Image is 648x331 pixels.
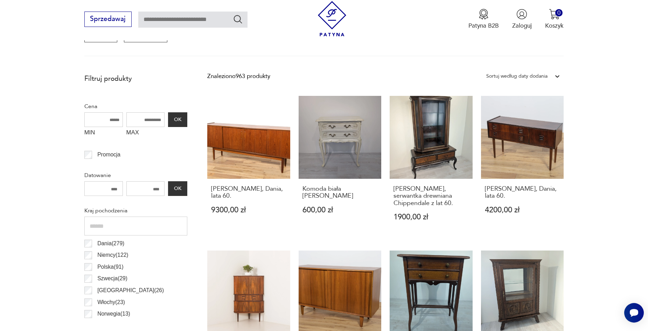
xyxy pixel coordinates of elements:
[168,181,187,196] button: OK
[97,286,164,295] p: [GEOGRAPHIC_DATA] ( 26 )
[485,206,560,214] p: 4200,00 zł
[393,185,469,207] h3: [PERSON_NAME], serwantka drewniana Chippendale z lat 60.
[233,14,243,24] button: Szukaj
[207,96,290,237] a: Komoda, Dania, lata 60.[PERSON_NAME], Dania, lata 60.9300,00 zł
[84,102,187,111] p: Cena
[486,72,548,81] div: Sortuj według daty dodania
[512,9,532,30] button: Zaloguj
[84,12,132,27] button: Sprzedawaj
[393,213,469,221] p: 1900,00 zł
[84,17,132,22] a: Sprzedawaj
[468,9,499,30] a: Ikona medaluPatyna B2B
[97,298,125,307] p: Włochy ( 23 )
[468,9,499,30] button: Patyna B2B
[126,127,165,140] label: MAX
[84,74,187,83] p: Filtruj produkty
[624,303,644,323] iframe: Smartsupp widget button
[84,171,187,180] p: Datowanie
[207,72,270,81] div: Znaleziono 963 produkty
[555,9,563,16] div: 0
[390,96,473,237] a: Witryna, serwantka drewniana Chippendale z lat 60.[PERSON_NAME], serwantka drewniana Chippendale ...
[545,9,564,30] button: 0Koszyk
[299,96,382,237] a: Komoda biała Ludwik XVKomoda biała [PERSON_NAME]600,00 zł
[211,185,286,200] h3: [PERSON_NAME], Dania, lata 60.
[84,127,123,140] label: MIN
[302,185,378,200] h3: Komoda biała [PERSON_NAME]
[549,9,560,20] img: Ikona koszyka
[314,1,350,36] img: Patyna - sklep z meblami i dekoracjami vintage
[512,22,532,30] p: Zaloguj
[168,112,187,127] button: OK
[97,239,124,248] p: Dania ( 279 )
[97,262,124,272] p: Polska ( 91 )
[97,309,130,318] p: Norwegia ( 13 )
[545,22,564,30] p: Koszyk
[97,251,128,260] p: Niemcy ( 122 )
[516,9,527,20] img: Ikonka użytkownika
[481,96,564,237] a: Komoda, Dania, lata 60.[PERSON_NAME], Dania, lata 60.4200,00 zł
[97,274,127,283] p: Szwecja ( 29 )
[84,206,187,215] p: Kraj pochodzenia
[211,206,286,214] p: 9300,00 zł
[468,22,499,30] p: Patyna B2B
[97,150,120,159] p: Promocja
[485,185,560,200] h3: [PERSON_NAME], Dania, lata 60.
[97,321,125,330] p: Francja ( 12 )
[478,9,489,20] img: Ikona medalu
[302,206,378,214] p: 600,00 zł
